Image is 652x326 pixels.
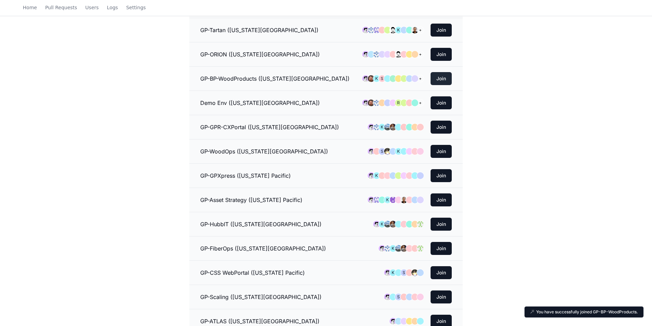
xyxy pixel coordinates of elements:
div: + [417,51,424,58]
img: avatar [384,148,391,155]
h1: S [403,270,405,275]
img: 176496148 [390,124,396,131]
img: 153204938 [384,124,391,131]
h3: Demo Env ([US_STATE][GEOGRAPHIC_DATA]) [200,99,320,107]
h3: GP-GPR-CXPortal ([US_STATE][GEOGRAPHIC_DATA]) [200,123,339,131]
img: avatar [362,75,369,82]
h3: GP-Tartan ([US_STATE][GEOGRAPHIC_DATA]) [200,26,318,34]
img: avatar [384,294,391,300]
button: Join [431,24,452,37]
button: Join [431,266,452,279]
img: 173912707 [390,27,396,33]
h1: K [397,27,400,33]
h3: GP-Scaling ([US_STATE][GEOGRAPHIC_DATA]) [200,293,322,301]
h1: K [381,124,383,130]
h1: S [381,149,383,154]
img: avatar [368,148,375,155]
button: Join [431,145,452,158]
img: avatar [368,124,375,131]
button: Join [431,218,452,231]
img: 153204938 [395,245,402,252]
h1: K [375,173,378,178]
img: 173912707 [395,51,402,58]
img: 168196587 [384,245,391,252]
h1: R [397,100,400,106]
img: 176496148 [400,245,407,252]
h3: GP-GPXpress ([US_STATE] Pacific) [200,172,291,180]
div: + [417,75,424,82]
img: 171276637 [417,221,424,228]
h1: K [375,76,378,81]
h1: K [397,149,400,154]
div: + [417,27,424,33]
span: Settings [126,5,146,10]
span: Users [85,5,99,10]
img: 168196587 [373,51,380,58]
img: 176496148 [390,221,396,228]
img: avatar [368,75,375,82]
h3: GP-HubbIT ([US_STATE][GEOGRAPHIC_DATA]) [200,220,322,228]
img: avatar [368,99,375,106]
img: 168196587 [373,99,380,106]
img: avatar [362,99,369,106]
img: avatar [362,51,369,58]
h1: S [397,294,400,300]
img: 179045704 [373,196,380,203]
img: 171276637 [417,245,424,252]
img: avatar [362,27,369,33]
button: Join [431,72,452,85]
h1: S [381,76,383,81]
img: avatar [411,27,418,33]
span: Home [23,5,37,10]
h3: GP-ORION ([US_STATE][GEOGRAPHIC_DATA]) [200,50,320,58]
h1: K [386,197,389,203]
button: Join [431,96,452,109]
h3: GP-FiberOps ([US_STATE][GEOGRAPHIC_DATA]) [200,244,326,253]
img: 168196587 [373,124,380,131]
img: 179045704 [373,27,380,33]
h3: GP-ATLAS ([US_STATE][GEOGRAPHIC_DATA]) [200,317,320,325]
img: avatar [390,318,396,325]
div: + [417,99,424,106]
h3: GP-Asset Strategy ([US_STATE] Pacific) [200,196,302,204]
h1: K [392,270,394,275]
img: avatar [373,221,380,228]
h3: GP-CSS WebPortal ([US_STATE] Pacific) [200,269,305,277]
h1: K [392,246,394,251]
img: avatar [384,269,391,276]
img: avatar [400,196,407,203]
button: Join [431,242,452,255]
img: avatar [411,269,418,276]
button: Join [431,290,452,303]
button: Join [431,193,452,206]
span: Logs [107,5,118,10]
h3: GP-WoodOps ([US_STATE][GEOGRAPHIC_DATA]) [200,147,328,155]
img: 170011955 [390,196,396,203]
img: 153204938 [384,221,391,228]
span: Pull Requests [45,5,77,10]
img: avatar [379,245,385,252]
img: avatar [368,196,375,203]
img: avatar [368,172,375,179]
button: Join [431,169,452,182]
button: Join [431,121,452,134]
button: Join [431,48,452,61]
img: 168196587 [368,27,375,33]
p: You have successfully joined GP-BP-WoodProducts. [536,309,638,315]
h3: GP-BP-WoodProducts ([US_STATE][GEOGRAPHIC_DATA]) [200,74,350,83]
h1: K [381,221,383,227]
